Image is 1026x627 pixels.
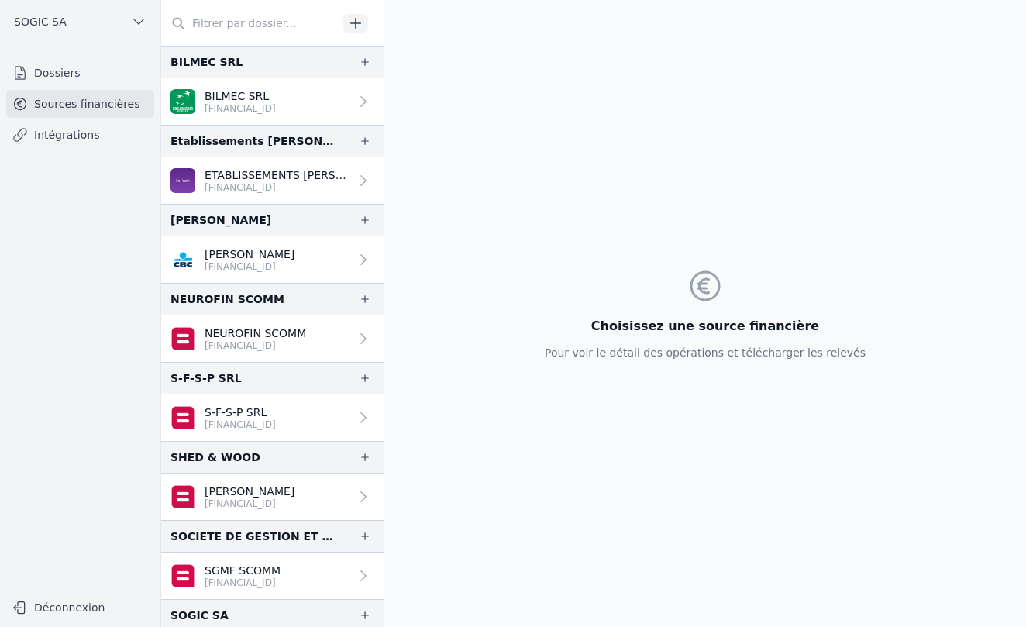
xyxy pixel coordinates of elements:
[6,59,154,87] a: Dossiers
[170,290,284,308] div: NEUROFIN SCOMM
[545,317,866,336] h3: Choisissez une source financière
[170,89,195,114] img: BNP_BE_BUSINESS_GEBABEBB.png
[205,260,294,273] p: [FINANCIAL_ID]
[205,484,294,499] p: [PERSON_NAME]
[545,345,866,360] p: Pour voir le détail des opérations et télécharger les relevés
[161,236,384,283] a: [PERSON_NAME] [FINANCIAL_ID]
[170,563,195,588] img: belfius-1.png
[161,9,338,37] input: Filtrer par dossier...
[205,563,281,578] p: SGMF SCOMM
[170,448,260,467] div: SHED & WOOD
[161,394,384,441] a: S-F-S-P SRL [FINANCIAL_ID]
[205,419,276,431] p: [FINANCIAL_ID]
[170,369,242,388] div: S-F-S-P SRL
[205,339,306,352] p: [FINANCIAL_ID]
[205,246,294,262] p: [PERSON_NAME]
[161,157,384,204] a: ETABLISSEMENTS [PERSON_NAME] & F [FINANCIAL_ID]
[161,474,384,520] a: [PERSON_NAME] [FINANCIAL_ID]
[205,577,281,589] p: [FINANCIAL_ID]
[205,102,276,115] p: [FINANCIAL_ID]
[6,595,154,620] button: Déconnexion
[170,484,195,509] img: belfius-1.png
[170,132,334,150] div: Etablissements [PERSON_NAME] et fils [PERSON_NAME]
[170,211,271,229] div: [PERSON_NAME]
[205,167,349,183] p: ETABLISSEMENTS [PERSON_NAME] & F
[170,247,195,272] img: CBC_CREGBEBB.png
[6,9,154,34] button: SOGIC SA
[14,14,67,29] span: SOGIC SA
[170,405,195,430] img: belfius-1.png
[205,88,276,104] p: BILMEC SRL
[170,527,334,546] div: SOCIETE DE GESTION ET DE MOYENS POUR FIDUCIAIRES SCS
[6,121,154,149] a: Intégrations
[170,606,229,625] div: SOGIC SA
[205,326,306,341] p: NEUROFIN SCOMM
[161,553,384,599] a: SGMF SCOMM [FINANCIAL_ID]
[170,326,195,351] img: belfius-1.png
[161,78,384,125] a: BILMEC SRL [FINANCIAL_ID]
[205,181,349,194] p: [FINANCIAL_ID]
[161,315,384,362] a: NEUROFIN SCOMM [FINANCIAL_ID]
[6,90,154,118] a: Sources financières
[205,498,294,510] p: [FINANCIAL_ID]
[205,405,276,420] p: S-F-S-P SRL
[170,168,195,193] img: BEOBANK_CTBKBEBX.png
[170,53,243,71] div: BILMEC SRL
